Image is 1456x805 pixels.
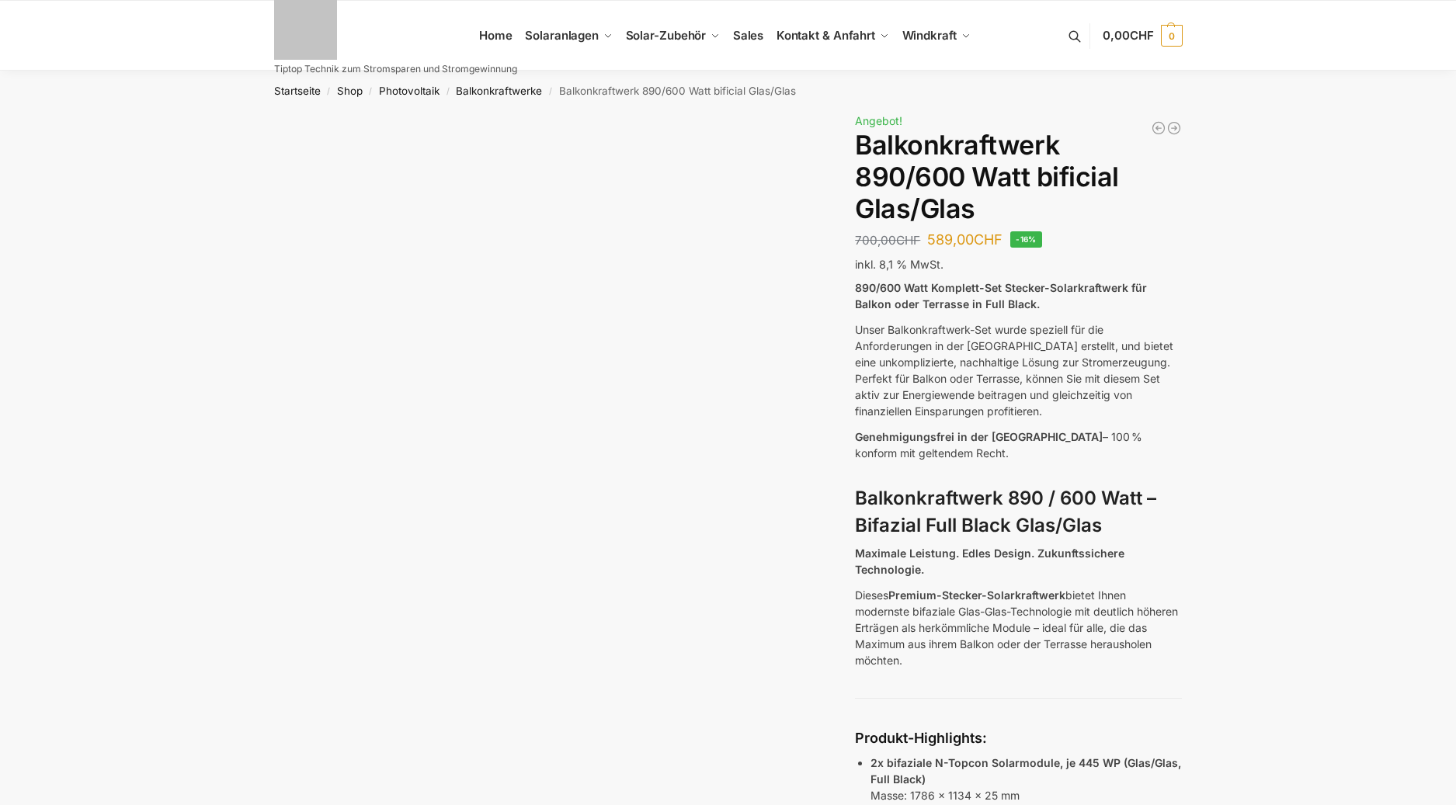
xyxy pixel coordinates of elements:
[855,587,1182,668] p: Dieses bietet Ihnen modernste bifaziale Glas-Glas-Technologie mit deutlich höheren Erträgen als h...
[855,233,920,248] bdi: 700,00
[1151,120,1166,136] a: 890/600 Watt Solarkraftwerk + 2,7 KW Batteriespeicher Genehmigungsfrei
[246,71,1210,111] nav: Breadcrumb
[733,28,764,43] span: Sales
[525,28,599,43] span: Solaranlagen
[770,1,895,71] a: Kontakt & Anfahrt
[456,85,542,97] a: Balkonkraftwerke
[855,281,1147,311] strong: 890/600 Watt Komplett-Set Stecker-Solarkraftwerk für Balkon oder Terrasse in Full Black.
[1161,25,1183,47] span: 0
[519,1,619,71] a: Solaranlagen
[1103,28,1153,43] span: 0,00
[1166,120,1182,136] a: Steckerkraftwerk 890/600 Watt, mit Ständer für Terrasse inkl. Lieferung
[726,1,770,71] a: Sales
[363,85,379,98] span: /
[1010,231,1042,248] span: -16%
[321,85,337,98] span: /
[379,85,440,97] a: Photovoltaik
[902,28,957,43] span: Windkraft
[896,233,920,248] span: CHF
[777,28,875,43] span: Kontakt & Anfahrt
[888,588,1065,602] strong: Premium-Stecker-Solarkraftwerk
[974,231,1003,248] span: CHF
[895,1,977,71] a: Windkraft
[855,321,1182,419] p: Unser Balkonkraftwerk-Set wurde speziell für die Anforderungen in der [GEOGRAPHIC_DATA] erstellt,...
[274,85,321,97] a: Startseite
[855,546,1124,576] strong: Maximale Leistung. Edles Design. Zukunftssichere Technologie.
[855,114,902,127] span: Angebot!
[855,430,1142,460] span: – 100 % konform mit geltendem Recht.
[619,1,726,71] a: Solar-Zubehör
[1130,28,1154,43] span: CHF
[626,28,707,43] span: Solar-Zubehör
[440,85,456,98] span: /
[855,258,943,271] span: inkl. 8,1 % MwSt.
[855,130,1182,224] h1: Balkonkraftwerk 890/600 Watt bificial Glas/Glas
[870,756,1181,786] strong: 2x bifaziale N-Topcon Solarmodule, je 445 WP (Glas/Glas, Full Black)
[337,85,363,97] a: Shop
[855,430,1103,443] span: Genehmigungsfrei in der [GEOGRAPHIC_DATA]
[855,730,987,746] strong: Produkt-Highlights:
[927,231,1003,248] bdi: 589,00
[274,64,517,74] p: Tiptop Technik zum Stromsparen und Stromgewinnung
[542,85,558,98] span: /
[855,487,1156,536] strong: Balkonkraftwerk 890 / 600 Watt – Bifazial Full Black Glas/Glas
[1103,12,1182,59] a: 0,00CHF 0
